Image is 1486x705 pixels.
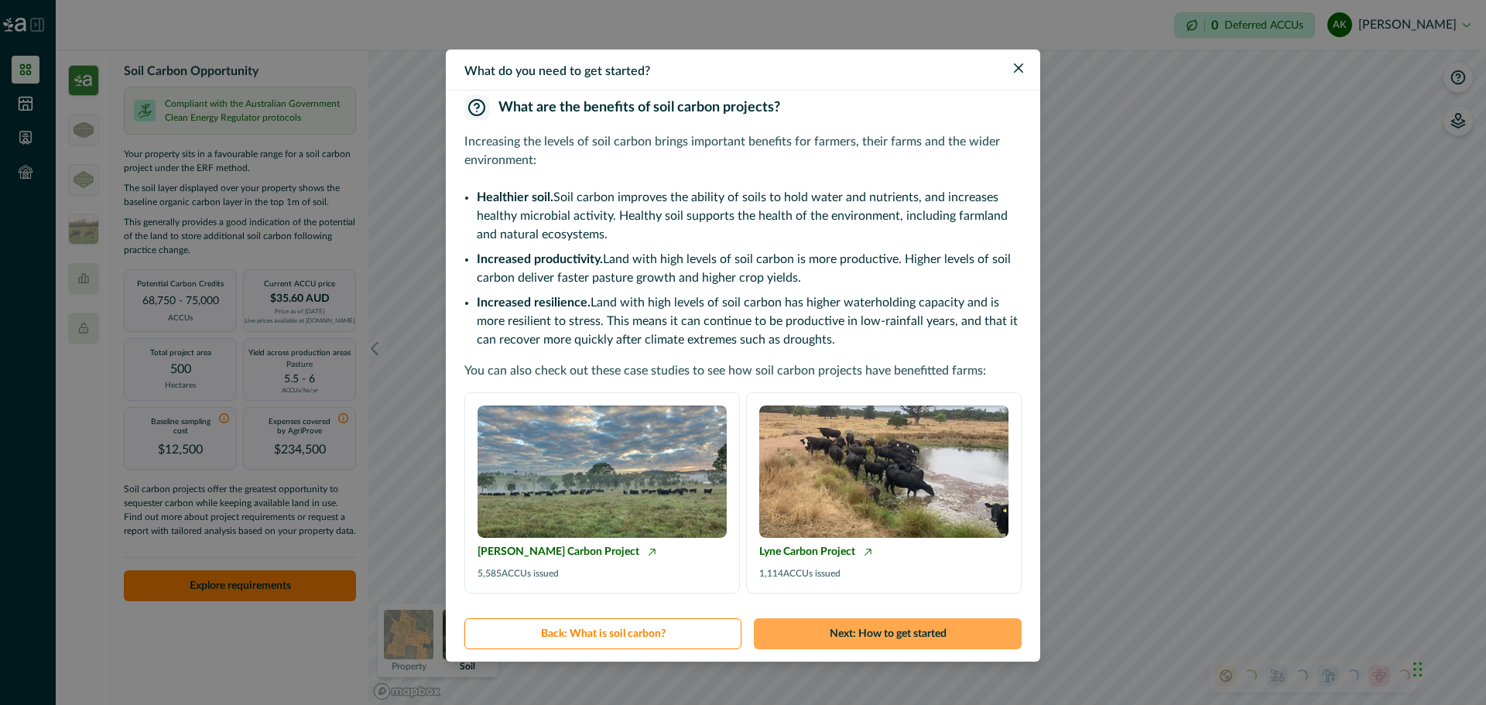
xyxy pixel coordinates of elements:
[464,132,1022,169] p: Increasing the levels of soil carbon brings important benefits for farmers, their farms and the w...
[477,188,1022,244] li: Soil carbon improves the ability of soils to hold water and nutrients, and increases healthy micr...
[754,618,1022,649] button: Next: How to get started
[477,250,1022,287] li: Land with high levels of soil carbon is more productive. Higher levels of soil carbon deliver fas...
[1409,631,1486,705] iframe: Chat Widget
[759,544,855,560] a: Lyne Carbon Project
[464,361,986,380] p: You can also check out these case studies to see how soil carbon projects have benefitted farms:
[464,618,741,649] button: Back: What is soil carbon?
[477,253,603,265] strong: Increased productivity.
[446,50,1040,91] header: What do you need to get started?
[1413,646,1423,693] div: Drag
[477,191,553,204] strong: Healthier soil.
[478,544,639,560] a: [PERSON_NAME] Carbon Project
[1006,56,1031,80] button: Close
[477,296,591,309] strong: Increased resilience.
[498,101,780,115] h3: What are the benefits of soil carbon projects?
[477,293,1022,349] li: Land with high levels of soil carbon has higher waterholding capacity and is more resilient to st...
